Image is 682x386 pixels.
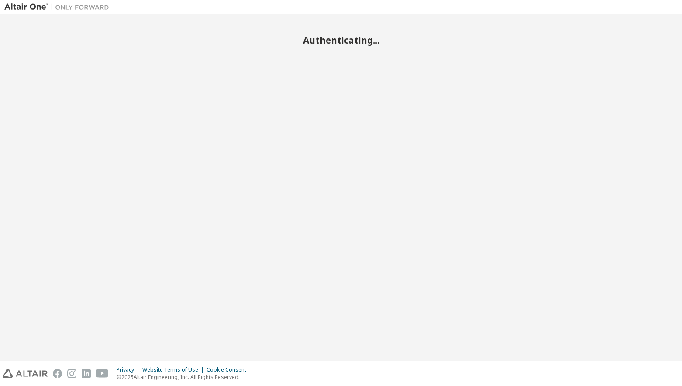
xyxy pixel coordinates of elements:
[207,366,251,373] div: Cookie Consent
[3,369,48,378] img: altair_logo.svg
[4,34,678,46] h2: Authenticating...
[53,369,62,378] img: facebook.svg
[142,366,207,373] div: Website Terms of Use
[117,373,251,381] p: © 2025 Altair Engineering, Inc. All Rights Reserved.
[4,3,114,11] img: Altair One
[82,369,91,378] img: linkedin.svg
[117,366,142,373] div: Privacy
[67,369,76,378] img: instagram.svg
[96,369,109,378] img: youtube.svg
